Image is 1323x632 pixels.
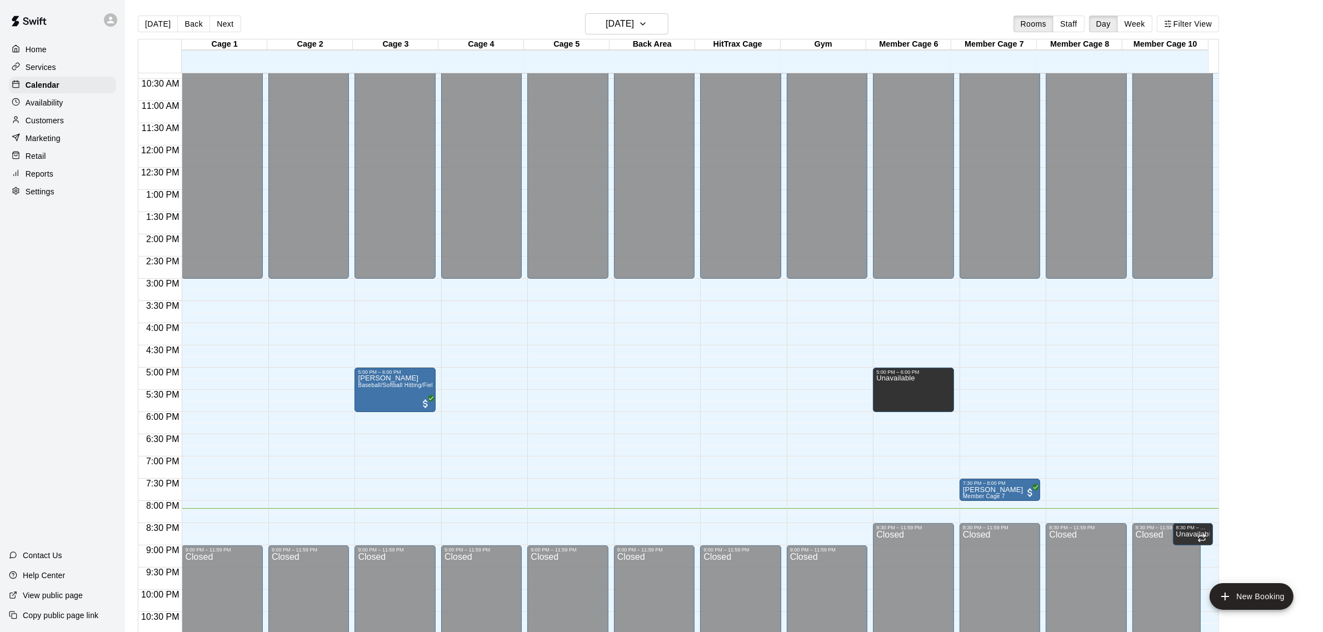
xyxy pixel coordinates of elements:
[26,44,47,55] p: Home
[143,212,182,222] span: 1:30 PM
[1173,523,1214,545] div: 8:30 PM – 9:00 PM: Unavailable
[9,165,116,182] a: Reports
[1089,16,1118,32] button: Day
[143,412,182,422] span: 6:00 PM
[23,590,83,601] p: View public page
[355,368,435,412] div: 5:00 PM – 6:00 PM: Jay Barber
[1025,487,1036,498] span: All customers have paid
[353,39,438,50] div: Cage 3
[182,39,267,50] div: Cage 1
[1049,525,1123,530] div: 8:30 PM – 11:59 PM
[585,13,668,34] button: [DATE]
[610,39,695,50] div: Back Area
[9,112,116,129] a: Customers
[23,570,65,581] p: Help Center
[531,547,605,553] div: 9:00 PM – 11:59 PM
[876,369,950,375] div: 5:00 PM – 6:00 PM
[138,146,182,155] span: 12:00 PM
[139,101,182,111] span: 11:00 AM
[1157,16,1219,32] button: Filter View
[9,77,116,93] a: Calendar
[138,590,182,599] span: 10:00 PM
[26,97,63,108] p: Availability
[138,612,182,621] span: 10:30 PM
[1014,16,1054,32] button: Rooms
[143,301,182,310] span: 3:30 PM
[1117,16,1152,32] button: Week
[951,39,1037,50] div: Member Cage 7
[23,550,62,561] p: Contact Us
[139,123,182,133] span: 11:30 AM
[23,610,98,621] p: Copy public page link
[358,369,432,375] div: 5:00 PM – 6:00 PM
[1037,39,1122,50] div: Member Cage 8
[420,398,431,409] span: All customers have paid
[358,382,513,388] span: Baseball/Softball Hitting/Fielding Instruction - Non-Member
[143,434,182,444] span: 6:30 PM
[963,493,1005,499] span: Member Cage 7
[138,16,178,32] button: [DATE]
[26,151,46,162] p: Retail
[143,345,182,355] span: 4:30 PM
[9,94,116,111] a: Availability
[963,525,1037,530] div: 8:30 PM – 11:59 PM
[272,547,346,553] div: 9:00 PM – 11:59 PM
[143,545,182,555] span: 9:00 PM
[143,368,182,377] span: 5:00 PM
[606,16,634,32] h6: [DATE]
[9,183,116,200] a: Settings
[143,234,182,244] span: 2:00 PM
[781,39,866,50] div: Gym
[703,547,777,553] div: 9:00 PM – 11:59 PM
[143,190,182,199] span: 1:00 PM
[1210,583,1294,610] button: add
[267,39,353,50] div: Cage 2
[1136,525,1198,530] div: 8:30 PM – 11:59 PM
[963,480,1037,486] div: 7:30 PM – 8:00 PM
[866,39,952,50] div: Member Cage 6
[143,479,182,488] span: 7:30 PM
[209,16,241,32] button: Next
[143,501,182,510] span: 8:00 PM
[26,133,61,144] p: Marketing
[26,168,53,179] p: Reports
[26,79,59,91] p: Calendar
[185,547,259,553] div: 9:00 PM – 11:59 PM
[1053,16,1085,32] button: Staff
[26,115,64,126] p: Customers
[143,457,182,466] span: 7:00 PM
[445,547,518,553] div: 9:00 PM – 11:59 PM
[143,257,182,266] span: 2:30 PM
[1122,39,1208,50] div: Member Cage 10
[9,130,116,147] a: Marketing
[1176,525,1210,530] div: 8:30 PM – 9:00 PM
[143,323,182,333] span: 4:00 PM
[143,390,182,399] span: 5:30 PM
[960,479,1040,501] div: 7:30 PM – 8:00 PM: Becky MacDonell-Yilmaz
[9,41,116,58] a: Home
[143,523,182,533] span: 8:30 PM
[143,568,182,577] span: 9:30 PM
[26,186,54,197] p: Settings
[177,16,210,32] button: Back
[876,525,950,530] div: 8:30 PM – 11:59 PM
[873,368,953,412] div: 5:00 PM – 6:00 PM: Unavailable
[695,39,781,50] div: HitTrax Cage
[9,148,116,164] a: Retail
[9,59,116,76] a: Services
[1197,534,1206,543] span: Recurring event
[438,39,524,50] div: Cage 4
[617,547,691,553] div: 9:00 PM – 11:59 PM
[524,39,610,50] div: Cage 5
[790,547,864,553] div: 9:00 PM – 11:59 PM
[26,62,56,73] p: Services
